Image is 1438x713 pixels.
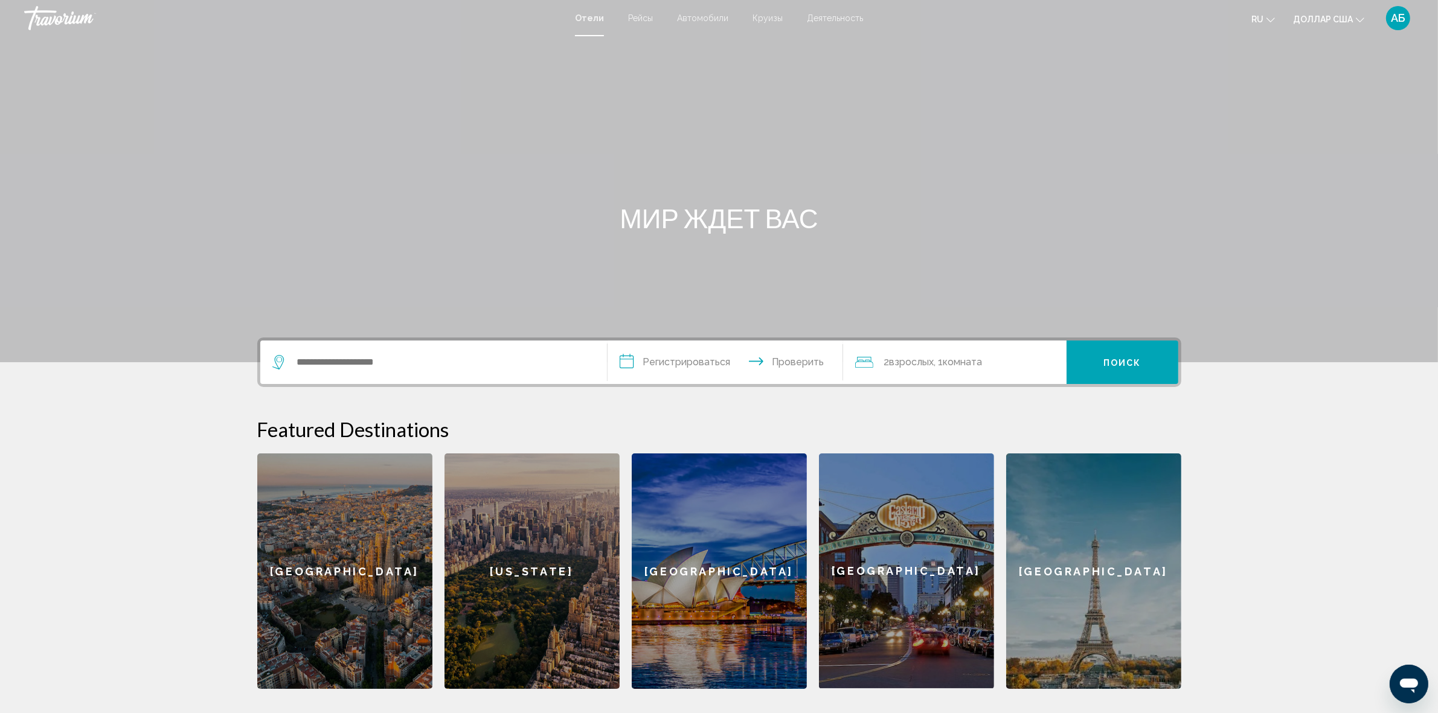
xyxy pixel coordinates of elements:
font: 2 [884,356,890,368]
font: , 1 [934,356,943,368]
font: Поиск [1103,358,1141,368]
a: [GEOGRAPHIC_DATA] [632,453,807,689]
a: Травориум [24,6,563,30]
font: ru [1251,14,1263,24]
font: доллар США [1293,14,1353,24]
a: [GEOGRAPHIC_DATA] [1006,453,1181,689]
iframe: Кнопка запуска окна обмена сообщениями [1390,665,1428,703]
font: комната [943,356,983,368]
button: Изменить валюту [1293,10,1364,28]
button: Даты заезда и выезда [608,341,843,384]
a: [US_STATE] [445,453,620,689]
a: Отели [575,13,604,23]
a: Круизы [753,13,783,23]
a: [GEOGRAPHIC_DATA] [819,453,994,689]
button: Изменить язык [1251,10,1275,28]
a: Автомобили [677,13,728,23]
h2: Featured Destinations [257,417,1181,441]
font: взрослых [890,356,934,368]
a: Деятельность [807,13,863,23]
a: Рейсы [628,13,653,23]
button: Меню пользователя [1382,5,1414,31]
div: Виджет поиска [260,341,1178,384]
font: АБ [1391,11,1405,24]
font: МИР ЖДЕТ ВАС [620,202,818,234]
button: Путешественники: 2 взрослых, 0 детей [843,341,1067,384]
button: Поиск [1067,341,1178,384]
a: [GEOGRAPHIC_DATA] [257,453,432,689]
